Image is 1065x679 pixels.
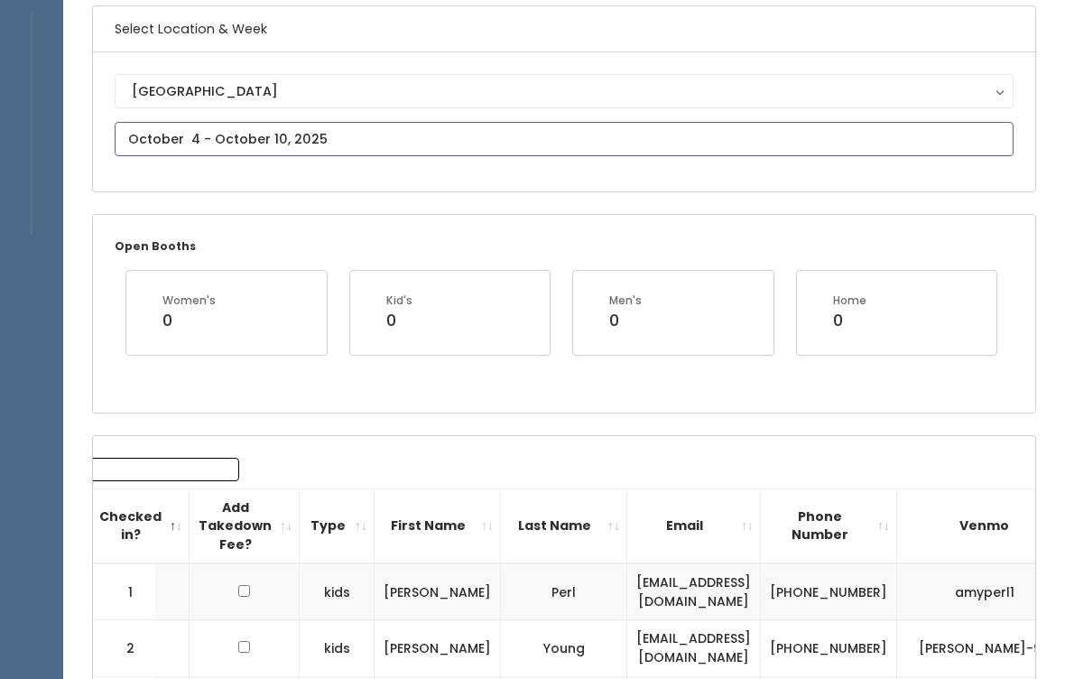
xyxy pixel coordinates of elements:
[627,488,761,563] th: Email: activate to sort column ascending
[93,563,156,620] td: 1
[190,488,300,563] th: Add Takedown Fee?: activate to sort column ascending
[132,81,996,101] div: [GEOGRAPHIC_DATA]
[761,620,897,676] td: [PHONE_NUMBER]
[501,488,627,563] th: Last Name: activate to sort column ascending
[386,309,412,332] div: 0
[115,74,1014,108] button: [GEOGRAPHIC_DATA]
[609,309,642,332] div: 0
[162,309,216,332] div: 0
[833,293,866,309] div: Home
[300,563,375,620] td: kids
[627,563,761,620] td: [EMAIL_ADDRESS][DOMAIN_NAME]
[375,620,501,676] td: [PERSON_NAME]
[375,563,501,620] td: [PERSON_NAME]
[761,488,897,563] th: Phone Number: activate to sort column ascending
[609,293,642,309] div: Men's
[90,488,190,563] th: Checked in?: activate to sort column descending
[761,563,897,620] td: [PHONE_NUMBER]
[115,238,196,254] small: Open Booths
[93,620,156,676] td: 2
[162,293,216,309] div: Women's
[386,293,412,309] div: Kid's
[375,488,501,563] th: First Name: activate to sort column ascending
[833,309,866,332] div: 0
[300,488,375,563] th: Type: activate to sort column ascending
[627,620,761,676] td: [EMAIL_ADDRESS][DOMAIN_NAME]
[115,122,1014,156] input: October 4 - October 10, 2025
[93,6,1035,52] h6: Select Location & Week
[501,563,627,620] td: Perl
[501,620,627,676] td: Young
[9,458,239,481] input: Search:
[300,620,375,676] td: kids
